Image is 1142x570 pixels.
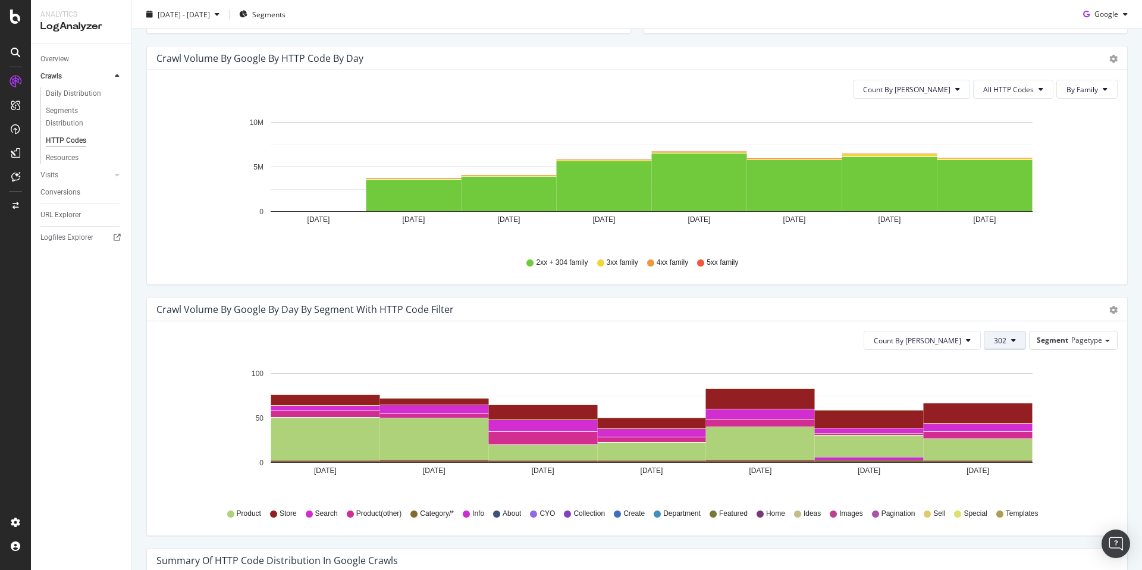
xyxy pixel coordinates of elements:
[1006,509,1039,519] span: Templates
[252,369,263,378] text: 100
[984,331,1026,350] button: 302
[314,466,337,475] text: [DATE]
[933,509,945,519] span: Sell
[1109,55,1118,63] div: gear
[156,108,1109,246] svg: A chart.
[40,186,123,199] a: Conversions
[498,215,520,224] text: [DATE]
[253,163,263,171] text: 5M
[1078,5,1132,24] button: Google
[967,466,989,475] text: [DATE]
[46,134,86,147] div: HTTP Codes
[420,509,454,519] span: Category/*
[503,509,521,519] span: About
[974,215,996,224] text: [DATE]
[853,80,970,99] button: Count By [PERSON_NAME]
[973,80,1053,99] button: All HTTP Codes
[156,359,1109,497] svg: A chart.
[1037,335,1068,345] span: Segment
[315,509,338,519] span: Search
[40,231,123,244] a: Logfiles Explorer
[356,509,402,519] span: Product(other)
[46,105,112,130] div: Segments Distribution
[40,53,69,65] div: Overview
[40,186,80,199] div: Conversions
[994,336,1006,346] span: 302
[40,70,111,83] a: Crawls
[158,9,210,19] span: [DATE] - [DATE]
[879,215,901,224] text: [DATE]
[983,84,1034,95] span: All HTTP Codes
[858,466,880,475] text: [DATE]
[40,231,93,244] div: Logfiles Explorer
[573,509,605,519] span: Collection
[259,208,263,216] text: 0
[40,10,122,20] div: Analytics
[156,555,398,566] div: Summary of HTTP Code Distribution in google crawls
[1109,306,1118,314] div: gear
[607,258,638,268] span: 3xx family
[46,105,123,130] a: Segments Distribution
[308,215,330,224] text: [DATE]
[863,84,950,95] span: Count By Day
[256,414,264,422] text: 50
[46,87,101,100] div: Daily Distribution
[539,509,555,519] span: CYO
[663,509,701,519] span: Department
[250,118,263,127] text: 10M
[40,20,122,33] div: LogAnalyzer
[280,509,297,519] span: Store
[623,509,645,519] span: Create
[237,509,261,519] span: Product
[1066,84,1098,95] span: By Family
[881,509,915,519] span: Pagination
[40,169,58,181] div: Visits
[641,466,663,475] text: [DATE]
[783,215,806,224] text: [DATE]
[719,509,748,519] span: Featured
[657,258,688,268] span: 4xx family
[839,509,862,519] span: Images
[964,509,987,519] span: Special
[532,466,554,475] text: [DATE]
[46,152,79,164] div: Resources
[259,459,263,467] text: 0
[1094,9,1118,19] span: Google
[252,9,285,19] span: Segments
[749,466,771,475] text: [DATE]
[46,87,123,100] a: Daily Distribution
[1071,335,1102,345] span: Pagetype
[40,70,62,83] div: Crawls
[688,215,711,224] text: [DATE]
[46,134,123,147] a: HTTP Codes
[156,303,454,315] div: Crawl Volume by google by Day by Segment with HTTP Code Filter
[804,509,821,519] span: Ideas
[593,215,616,224] text: [DATE]
[40,53,123,65] a: Overview
[1102,530,1130,558] div: Open Intercom Messenger
[142,5,224,24] button: [DATE] - [DATE]
[1056,80,1118,99] button: By Family
[472,509,484,519] span: Info
[234,5,290,24] button: Segments
[40,209,81,221] div: URL Explorer
[40,209,123,221] a: URL Explorer
[403,215,425,224] text: [DATE]
[707,258,738,268] span: 5xx family
[864,331,981,350] button: Count By [PERSON_NAME]
[766,509,785,519] span: Home
[423,466,445,475] text: [DATE]
[874,336,961,346] span: Count By Day
[536,258,588,268] span: 2xx + 304 family
[46,152,123,164] a: Resources
[156,52,363,64] div: Crawl Volume by google by HTTP Code by Day
[40,169,111,181] a: Visits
